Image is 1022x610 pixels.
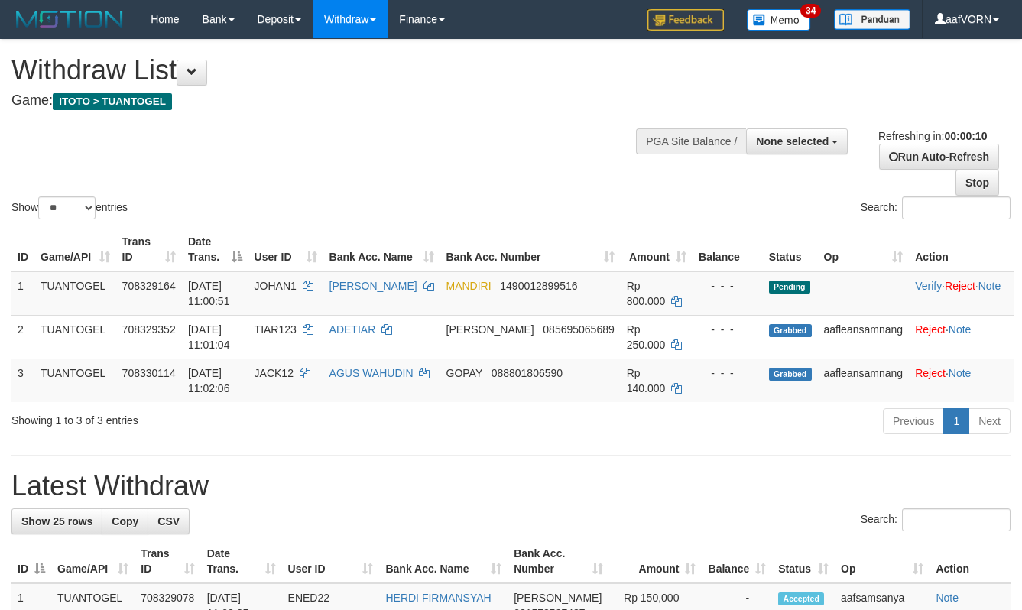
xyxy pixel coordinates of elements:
a: Run Auto-Refresh [879,144,999,170]
td: 1 [11,271,34,316]
span: Pending [769,281,810,294]
a: 1 [943,408,969,434]
img: MOTION_logo.png [11,8,128,31]
th: ID [11,228,34,271]
th: Op: activate to sort column ascending [818,228,910,271]
th: Bank Acc. Name: activate to sort column ascending [379,540,508,583]
th: Bank Acc. Number: activate to sort column ascending [440,228,621,271]
div: - - - [699,322,757,337]
span: Grabbed [769,368,812,381]
th: ID: activate to sort column descending [11,540,51,583]
th: Game/API: activate to sort column ascending [51,540,135,583]
span: Copy [112,515,138,527]
th: Status [763,228,818,271]
span: Show 25 rows [21,515,92,527]
a: Reject [915,323,946,336]
a: Note [936,592,959,604]
td: · [909,315,1014,359]
a: HERDI FIRMANSYAH [385,592,491,604]
a: Copy [102,508,148,534]
td: 3 [11,359,34,402]
a: Previous [883,408,944,434]
h4: Game: [11,93,666,109]
th: Balance: activate to sort column ascending [702,540,772,583]
select: Showentries [38,196,96,219]
td: · [909,359,1014,402]
th: Status: activate to sort column ascending [772,540,835,583]
span: JOHAN1 [255,280,297,292]
a: Stop [955,170,999,196]
a: Note [949,323,972,336]
a: ADETIAR [329,323,376,336]
span: [PERSON_NAME] [514,592,602,604]
td: · · [909,271,1014,316]
th: Game/API: activate to sort column ascending [34,228,116,271]
span: Rp 250.000 [627,323,666,351]
span: Copy 085695065689 to clipboard [543,323,614,336]
td: TUANTOGEL [34,315,116,359]
span: Rp 800.000 [627,280,666,307]
img: panduan.png [834,9,910,30]
th: Bank Acc. Number: activate to sort column ascending [508,540,609,583]
span: Refreshing in: [878,130,987,142]
div: Showing 1 to 3 of 3 entries [11,407,414,428]
span: Rp 140.000 [627,367,666,394]
div: PGA Site Balance / [636,128,746,154]
div: - - - [699,365,757,381]
span: GOPAY [446,367,482,379]
button: None selected [746,128,848,154]
th: Trans ID: activate to sort column ascending [116,228,182,271]
a: Note [949,367,972,379]
th: Op: activate to sort column ascending [835,540,930,583]
span: Copy 1490012899516 to clipboard [500,280,577,292]
a: Reject [915,367,946,379]
td: aafleansamnang [818,315,910,359]
input: Search: [902,508,1011,531]
th: Date Trans.: activate to sort column ascending [201,540,282,583]
span: MANDIRI [446,280,492,292]
a: Reject [945,280,975,292]
span: ITOTO > TUANTOGEL [53,93,172,110]
th: Action [909,228,1014,271]
a: Show 25 rows [11,508,102,534]
th: Date Trans.: activate to sort column descending [182,228,248,271]
td: aafleansamnang [818,359,910,402]
td: 2 [11,315,34,359]
th: Bank Acc. Name: activate to sort column ascending [323,228,440,271]
td: TUANTOGEL [34,359,116,402]
td: TUANTOGEL [34,271,116,316]
span: 34 [800,4,821,18]
span: [DATE] 11:00:51 [188,280,230,307]
th: Balance [693,228,763,271]
span: TIAR123 [255,323,297,336]
th: Amount: activate to sort column ascending [621,228,693,271]
th: Amount: activate to sort column ascending [609,540,702,583]
img: Feedback.jpg [647,9,724,31]
a: Note [978,280,1001,292]
span: Accepted [778,592,824,605]
span: [DATE] 11:02:06 [188,367,230,394]
span: [DATE] 11:01:04 [188,323,230,351]
span: 708330114 [122,367,176,379]
input: Search: [902,196,1011,219]
a: [PERSON_NAME] [329,280,417,292]
strong: 00:00:10 [944,130,987,142]
th: User ID: activate to sort column ascending [248,228,323,271]
label: Search: [861,196,1011,219]
span: 708329352 [122,323,176,336]
span: CSV [157,515,180,527]
span: JACK12 [255,367,294,379]
th: User ID: activate to sort column ascending [282,540,380,583]
a: CSV [148,508,190,534]
label: Search: [861,508,1011,531]
span: None selected [756,135,829,148]
span: 708329164 [122,280,176,292]
th: Trans ID: activate to sort column ascending [135,540,200,583]
span: Grabbed [769,324,812,337]
a: Next [968,408,1011,434]
th: Action [930,540,1011,583]
a: Verify [915,280,942,292]
h1: Withdraw List [11,55,666,86]
h1: Latest Withdraw [11,471,1011,501]
span: Copy 088801806590 to clipboard [492,367,563,379]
